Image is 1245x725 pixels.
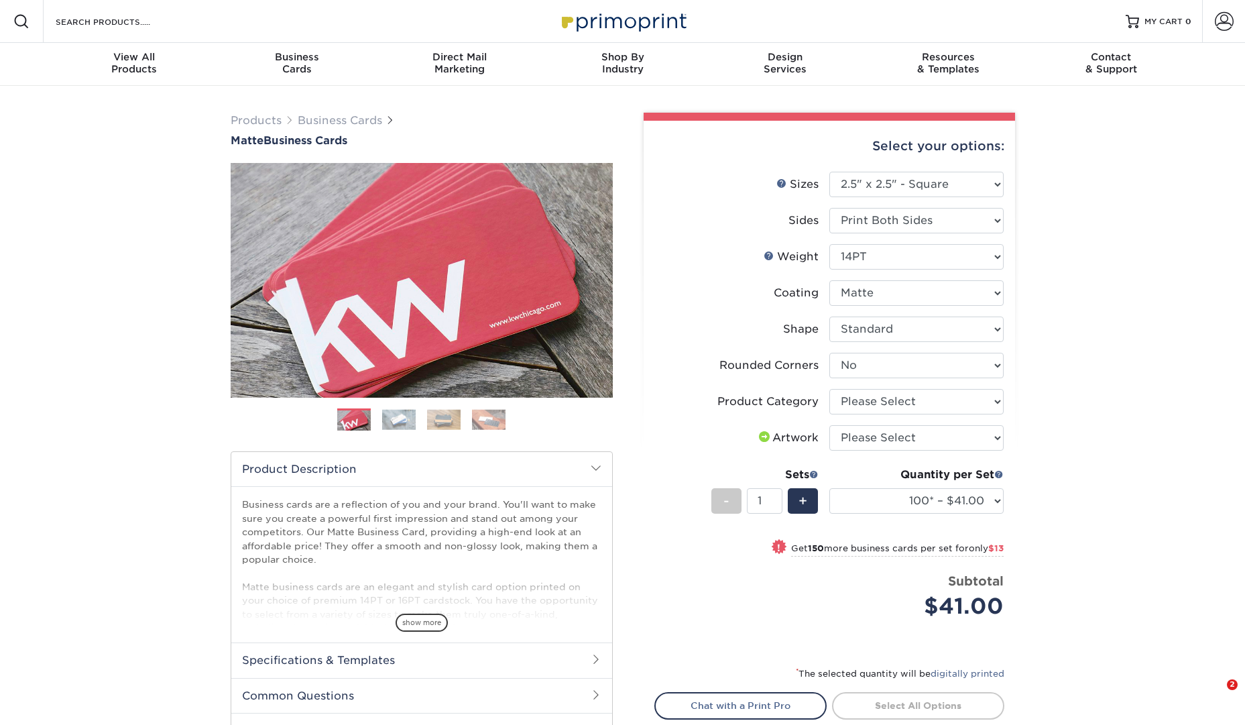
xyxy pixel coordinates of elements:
a: BusinessCards [215,43,378,86]
div: Product Category [717,394,819,410]
a: View AllProducts [53,43,216,86]
a: MatteBusiness Cards [231,134,613,147]
a: Products [231,114,282,127]
a: Business Cards [298,114,382,127]
p: Business cards are a reflection of you and your brand. You'll want to make sure you create a powe... [242,498,601,689]
div: Sides [788,213,819,229]
img: Business Cards 01 [337,404,371,437]
small: The selected quantity will be [796,669,1004,679]
span: Business [215,51,378,63]
div: Select your options: [654,121,1004,172]
div: Industry [541,51,704,75]
div: Coating [774,285,819,301]
span: Contact [1030,51,1193,63]
span: Design [704,51,867,63]
div: $41.00 [839,590,1004,622]
h2: Specifications & Templates [231,643,612,677]
span: only [969,543,1004,553]
span: + [798,491,807,511]
span: show more [396,614,448,632]
span: ! [777,541,780,555]
div: Sets [711,467,819,483]
strong: 150 [808,543,824,553]
a: Contact& Support [1030,43,1193,86]
a: Direct MailMarketing [378,43,541,86]
a: digitally printed [931,669,1004,679]
h1: Business Cards [231,134,613,147]
iframe: Intercom live chat [1199,679,1232,712]
div: Rounded Corners [719,357,819,374]
span: Resources [867,51,1030,63]
span: - [723,491,729,511]
a: Resources& Templates [867,43,1030,86]
a: Select All Options [832,692,1004,719]
small: Get more business cards per set for [791,543,1004,557]
span: Shop By [541,51,704,63]
span: 0 [1185,17,1191,26]
div: Weight [764,249,819,265]
span: $13 [988,543,1004,553]
div: Services [704,51,867,75]
h2: Product Description [231,452,612,486]
span: Direct Mail [378,51,541,63]
div: Artwork [756,430,819,446]
div: Cards [215,51,378,75]
span: MY CART [1144,16,1183,27]
div: Products [53,51,216,75]
img: Business Cards 03 [427,409,461,430]
span: Matte [231,134,263,147]
img: Business Cards 02 [382,409,416,430]
div: Sizes [776,176,819,192]
a: Chat with a Print Pro [654,692,827,719]
a: DesignServices [704,43,867,86]
div: Shape [783,321,819,337]
span: View All [53,51,216,63]
h2: Common Questions [231,678,612,713]
a: Shop ByIndustry [541,43,704,86]
span: 2 [1227,679,1238,690]
img: Business Cards 04 [472,409,506,430]
strong: Subtotal [948,573,1004,588]
div: Marketing [378,51,541,75]
img: Primoprint [556,7,690,36]
div: & Templates [867,51,1030,75]
input: SEARCH PRODUCTS..... [54,13,185,30]
img: Matte 01 [231,89,613,471]
div: & Support [1030,51,1193,75]
div: Quantity per Set [829,467,1004,483]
